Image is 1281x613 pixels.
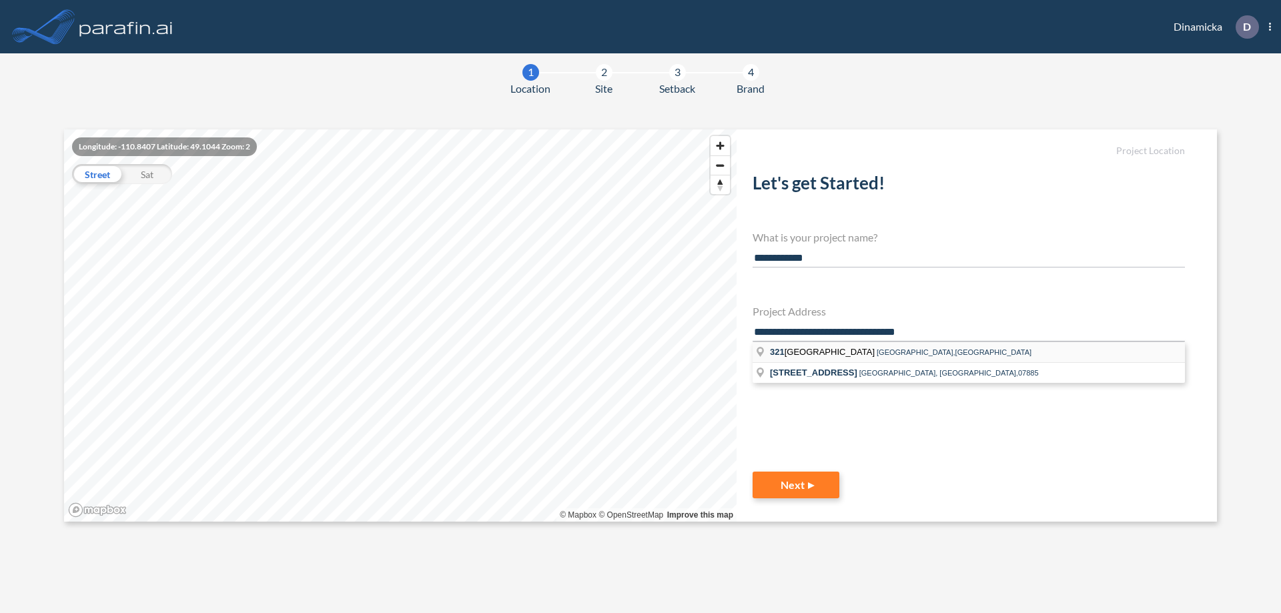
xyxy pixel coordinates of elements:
div: 2 [596,64,612,81]
h2: Let's get Started! [753,173,1185,199]
div: 3 [669,64,686,81]
div: 4 [743,64,759,81]
span: [STREET_ADDRESS] [770,368,857,378]
h4: Project Address [753,305,1185,318]
div: Longitude: -110.8407 Latitude: 49.1044 Zoom: 2 [72,137,257,156]
span: Setback [659,81,695,97]
button: Zoom out [711,155,730,175]
span: Brand [737,81,765,97]
img: logo [77,13,175,40]
div: Street [72,164,122,184]
span: 321 [770,347,785,357]
div: Dinamicka [1154,15,1271,39]
span: [GEOGRAPHIC_DATA], [GEOGRAPHIC_DATA],07885 [859,369,1039,377]
button: Reset bearing to north [711,175,730,194]
canvas: Map [64,129,737,522]
div: 1 [522,64,539,81]
button: Zoom in [711,136,730,155]
h4: What is your project name? [753,231,1185,243]
h5: Project Location [753,145,1185,157]
button: Next [753,472,839,498]
span: Zoom out [711,156,730,175]
span: [GEOGRAPHIC_DATA] [770,347,877,357]
p: D [1243,21,1251,33]
span: [GEOGRAPHIC_DATA],[GEOGRAPHIC_DATA] [877,348,1031,356]
span: Location [510,81,550,97]
a: OpenStreetMap [598,510,663,520]
a: Mapbox homepage [68,502,127,518]
a: Mapbox [560,510,596,520]
div: Sat [122,164,172,184]
a: Improve this map [667,510,733,520]
span: Site [595,81,612,97]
